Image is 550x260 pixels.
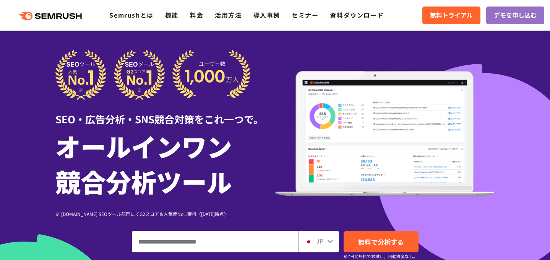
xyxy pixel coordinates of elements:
a: Semrushとは [109,10,153,20]
div: SEO・広告分析・SNS競合対策をこれ一つで。 [55,100,275,126]
small: ※7日間無料でお試し。自動課金なし。 [344,253,417,260]
a: セミナー [292,10,318,20]
span: 無料トライアル [430,10,473,20]
a: 料金 [190,10,203,20]
a: 資料ダウンロード [330,10,384,20]
span: 無料で分析する [358,237,404,247]
input: ドメイン、キーワードまたはURLを入力してください [132,231,298,252]
a: 無料で分析する [344,231,419,252]
span: デモを申し込む [494,10,537,20]
span: JP [316,236,323,245]
a: 機能 [165,10,178,20]
div: ※ [DOMAIN_NAME] SEOツール部門にてG2スコア＆人気度No.1獲得（[DATE]時点） [55,210,275,217]
a: 無料トライアル [422,7,480,24]
a: デモを申し込む [486,7,544,24]
a: 活用方法 [215,10,242,20]
h1: オールインワン 競合分析ツール [55,128,275,199]
a: 導入事例 [253,10,280,20]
